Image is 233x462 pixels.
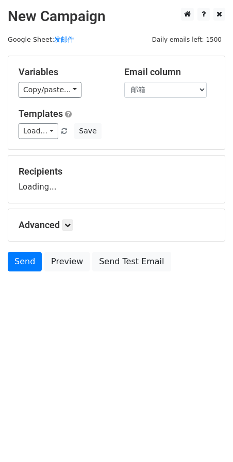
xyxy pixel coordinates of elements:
a: Send [8,252,42,271]
small: Google Sheet: [8,36,74,43]
a: 发邮件 [54,36,74,43]
a: Send Test Email [92,252,171,271]
a: Daily emails left: 1500 [148,36,225,43]
span: Daily emails left: 1500 [148,34,225,45]
h5: Recipients [19,166,214,177]
a: Copy/paste... [19,82,81,98]
a: Preview [44,252,90,271]
h5: Advanced [19,219,214,231]
h2: New Campaign [8,8,225,25]
h5: Email column [124,66,214,78]
div: Loading... [19,166,214,193]
h5: Variables [19,66,109,78]
a: Templates [19,108,63,119]
a: Load... [19,123,58,139]
button: Save [74,123,101,139]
